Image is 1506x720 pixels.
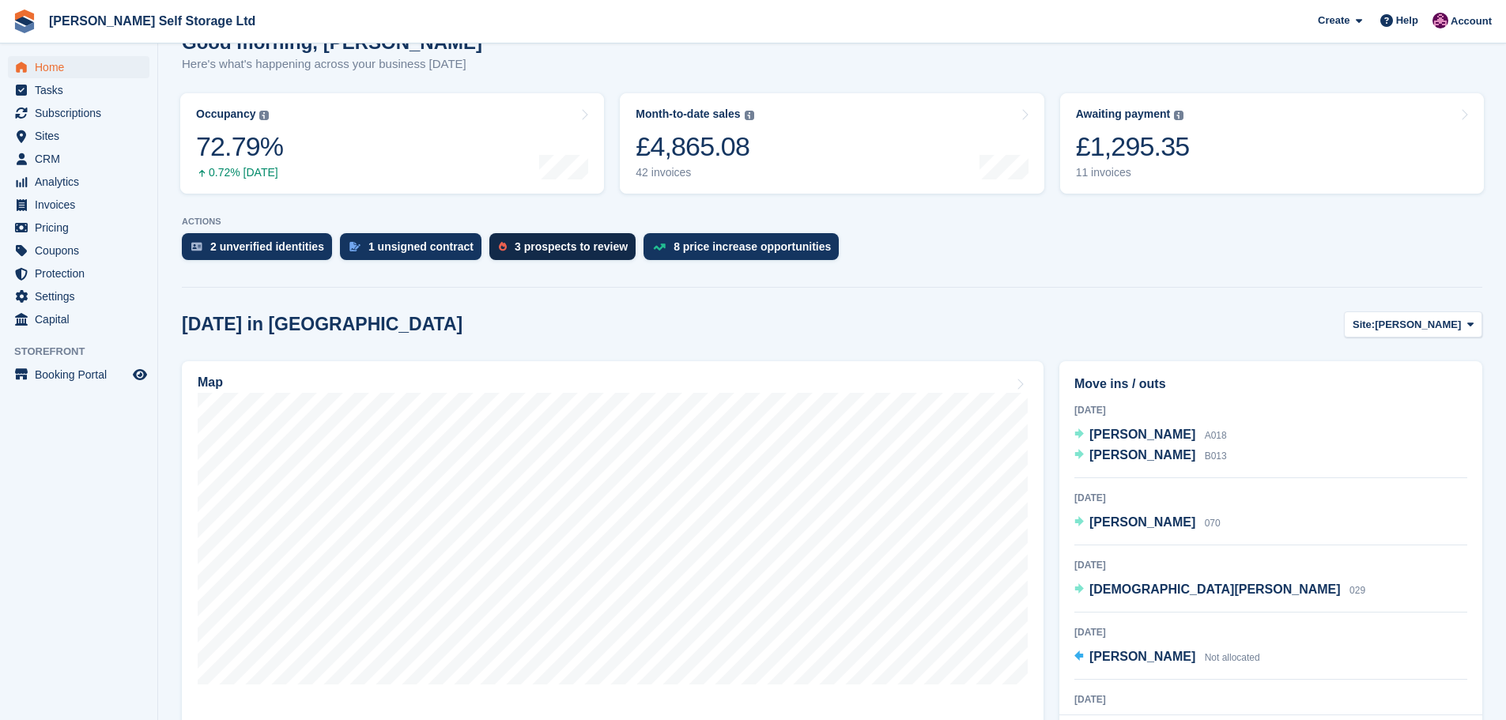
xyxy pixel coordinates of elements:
[198,375,223,390] h2: Map
[8,364,149,386] a: menu
[35,79,130,101] span: Tasks
[515,240,628,253] div: 3 prospects to review
[489,233,644,268] a: 3 prospects to review
[636,130,753,163] div: £4,865.08
[1074,647,1260,668] a: [PERSON_NAME] Not allocated
[636,166,753,179] div: 42 invoices
[8,148,149,170] a: menu
[8,194,149,216] a: menu
[636,107,740,121] div: Month-to-date sales
[35,125,130,147] span: Sites
[1451,13,1492,29] span: Account
[196,107,255,121] div: Occupancy
[8,102,149,124] a: menu
[674,240,831,253] div: 8 price increase opportunities
[1076,166,1190,179] div: 11 invoices
[1089,582,1341,596] span: [DEMOGRAPHIC_DATA][PERSON_NAME]
[8,171,149,193] a: menu
[745,111,754,120] img: icon-info-grey-7440780725fd019a000dd9b08b2336e03edf1995a4989e88bcd33f0948082b44.svg
[8,262,149,285] a: menu
[8,239,149,262] a: menu
[180,93,604,194] a: Occupancy 72.79% 0.72% [DATE]
[35,171,130,193] span: Analytics
[1353,317,1375,333] span: Site:
[1089,515,1195,529] span: [PERSON_NAME]
[1074,558,1467,572] div: [DATE]
[1432,13,1448,28] img: Lydia Wild
[182,55,482,74] p: Here's what's happening across your business [DATE]
[43,8,262,34] a: [PERSON_NAME] Self Storage Ltd
[340,233,489,268] a: 1 unsigned contract
[14,344,157,360] span: Storefront
[8,308,149,330] a: menu
[8,285,149,307] a: menu
[1205,430,1227,441] span: A018
[35,364,130,386] span: Booking Portal
[1089,650,1195,663] span: [PERSON_NAME]
[182,233,340,268] a: 2 unverified identities
[182,314,462,335] h2: [DATE] in [GEOGRAPHIC_DATA]
[182,217,1482,227] p: ACTIONS
[35,194,130,216] span: Invoices
[1089,448,1195,462] span: [PERSON_NAME]
[1074,403,1467,417] div: [DATE]
[35,285,130,307] span: Settings
[35,217,130,239] span: Pricing
[35,102,130,124] span: Subscriptions
[1074,692,1467,707] div: [DATE]
[1074,425,1227,446] a: [PERSON_NAME] A018
[1076,130,1190,163] div: £1,295.35
[1375,317,1461,333] span: [PERSON_NAME]
[644,233,847,268] a: 8 price increase opportunities
[368,240,474,253] div: 1 unsigned contract
[210,240,324,253] div: 2 unverified identities
[1205,652,1260,663] span: Not allocated
[259,111,269,120] img: icon-info-grey-7440780725fd019a000dd9b08b2336e03edf1995a4989e88bcd33f0948082b44.svg
[1349,585,1365,596] span: 029
[1174,111,1183,120] img: icon-info-grey-7440780725fd019a000dd9b08b2336e03edf1995a4989e88bcd33f0948082b44.svg
[196,130,283,163] div: 72.79%
[653,243,666,251] img: price_increase_opportunities-93ffe204e8149a01c8c9dc8f82e8f89637d9d84a8eef4429ea346261dce0b2c0.svg
[1074,625,1467,639] div: [DATE]
[349,242,360,251] img: contract_signature_icon-13c848040528278c33f63329250d36e43548de30e8caae1d1a13099fd9432cc5.svg
[8,125,149,147] a: menu
[1205,518,1221,529] span: 070
[1396,13,1418,28] span: Help
[1344,311,1482,337] button: Site: [PERSON_NAME]
[35,239,130,262] span: Coupons
[1074,580,1365,601] a: [DEMOGRAPHIC_DATA][PERSON_NAME] 029
[8,217,149,239] a: menu
[35,308,130,330] span: Capital
[35,56,130,78] span: Home
[1074,513,1221,533] a: [PERSON_NAME] 070
[1318,13,1349,28] span: Create
[13,9,36,33] img: stora-icon-8386f47178a22dfd0bd8f6a31ec36ba5ce8667c1dd55bd0f319d3a0aa187defe.svg
[35,148,130,170] span: CRM
[1076,107,1171,121] div: Awaiting payment
[620,93,1044,194] a: Month-to-date sales £4,865.08 42 invoices
[1205,450,1227,462] span: B013
[8,56,149,78] a: menu
[191,242,202,251] img: verify_identity-adf6edd0f0f0b5bbfe63781bf79b02c33cf7c696d77639b501bdc392416b5a36.svg
[1074,375,1467,394] h2: Move ins / outs
[499,242,507,251] img: prospect-51fa495bee0391a8d652442698ab0144808aea92771e9ea1ae160a38d050c398.svg
[1060,93,1484,194] a: Awaiting payment £1,295.35 11 invoices
[1074,491,1467,505] div: [DATE]
[1074,446,1227,466] a: [PERSON_NAME] B013
[196,166,283,179] div: 0.72% [DATE]
[35,262,130,285] span: Protection
[1089,428,1195,441] span: [PERSON_NAME]
[130,365,149,384] a: Preview store
[8,79,149,101] a: menu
